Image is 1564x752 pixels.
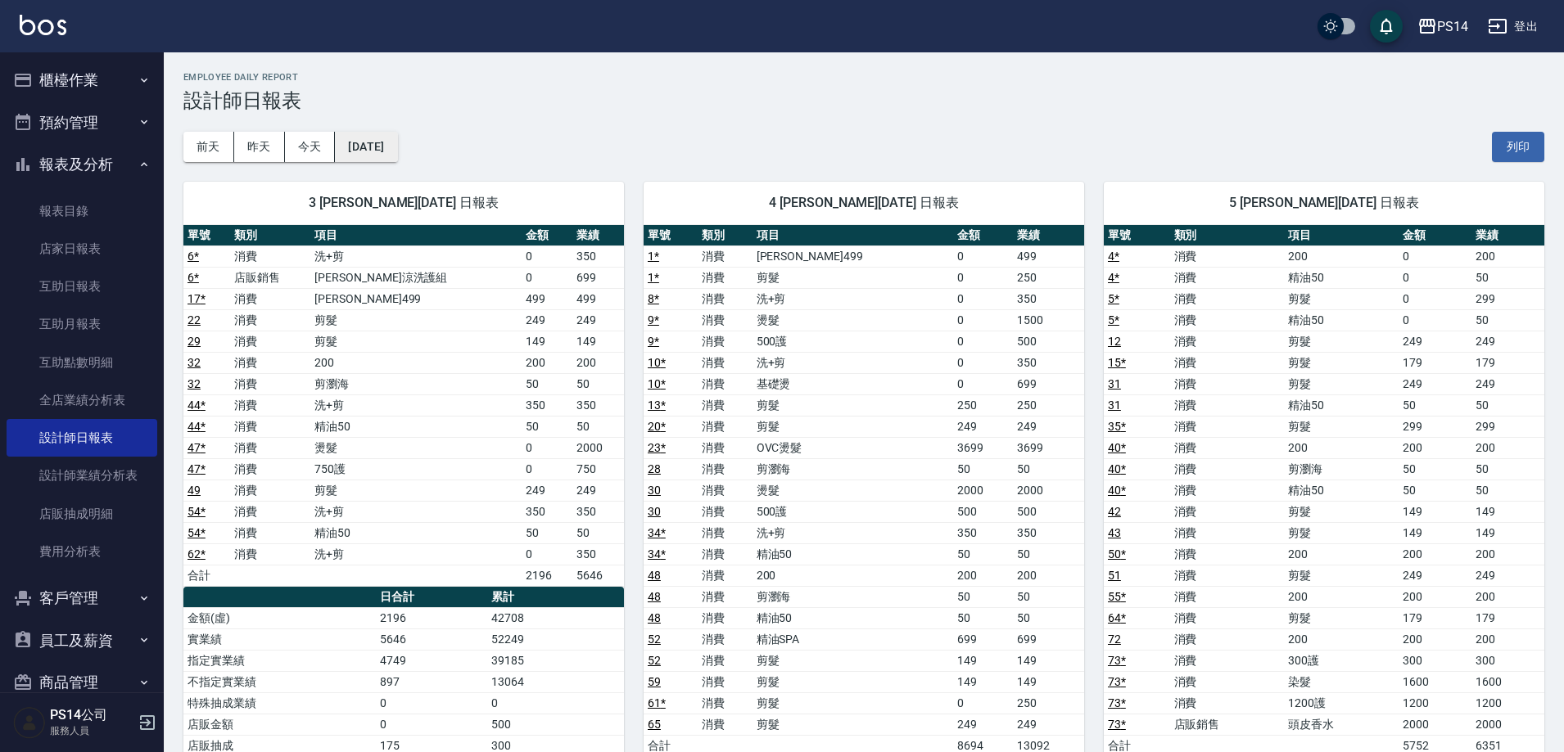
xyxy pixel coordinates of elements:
[1284,225,1399,246] th: 項目
[1108,569,1121,582] a: 51
[953,607,1013,628] td: 50
[522,480,573,501] td: 249
[753,607,953,628] td: 精油50
[1170,607,1285,628] td: 消費
[1013,565,1084,586] td: 200
[1170,352,1285,373] td: 消費
[7,192,157,230] a: 報表目錄
[572,458,624,480] td: 750
[953,245,1013,267] td: 0
[1471,309,1544,331] td: 50
[698,586,752,607] td: 消費
[1471,458,1544,480] td: 50
[1399,225,1471,246] th: 金額
[1399,628,1471,650] td: 200
[698,267,752,288] td: 消費
[648,675,661,688] a: 59
[1284,437,1399,458] td: 200
[1170,288,1285,309] td: 消費
[188,484,201,497] a: 49
[203,195,604,211] span: 3 [PERSON_NAME][DATE] 日報表
[1471,267,1544,288] td: 50
[953,458,1013,480] td: 50
[572,267,624,288] td: 699
[953,565,1013,586] td: 200
[522,543,573,565] td: 0
[1481,11,1544,42] button: 登出
[310,458,522,480] td: 750護
[698,565,752,586] td: 消費
[1399,245,1471,267] td: 0
[753,480,953,501] td: 燙髮
[1170,501,1285,522] td: 消費
[522,416,573,437] td: 50
[1013,352,1084,373] td: 350
[310,416,522,437] td: 精油50
[1399,586,1471,607] td: 200
[648,462,661,475] a: 28
[188,335,201,348] a: 29
[1013,416,1084,437] td: 249
[487,650,624,671] td: 39185
[310,225,522,246] th: 項目
[698,501,752,522] td: 消費
[1013,309,1084,331] td: 1500
[953,373,1013,394] td: 0
[1108,377,1121,390] a: 31
[698,628,752,650] td: 消費
[1123,195,1525,211] span: 5 [PERSON_NAME][DATE] 日報表
[572,309,624,331] td: 249
[310,288,522,309] td: [PERSON_NAME]499
[753,416,953,437] td: 剪髮
[1170,267,1285,288] td: 消費
[13,706,46,739] img: Person
[310,522,522,543] td: 精油50
[698,607,752,628] td: 消費
[1170,394,1285,416] td: 消費
[230,225,310,246] th: 類別
[1399,565,1471,586] td: 249
[953,586,1013,607] td: 50
[487,587,624,608] th: 累計
[953,288,1013,309] td: 0
[522,309,573,331] td: 249
[522,394,573,416] td: 350
[648,569,661,582] a: 48
[522,373,573,394] td: 50
[230,394,310,416] td: 消費
[1170,480,1285,501] td: 消費
[1471,288,1544,309] td: 299
[1471,628,1544,650] td: 200
[572,501,624,522] td: 350
[310,543,522,565] td: 洗+剪
[572,225,624,246] th: 業績
[1284,586,1399,607] td: 200
[1013,437,1084,458] td: 3699
[698,458,752,480] td: 消費
[753,331,953,352] td: 500護
[7,268,157,305] a: 互助日報表
[1399,267,1471,288] td: 0
[753,394,953,416] td: 剪髮
[648,611,661,624] a: 48
[1108,633,1121,646] a: 72
[753,522,953,543] td: 洗+剪
[183,89,1544,112] h3: 設計師日報表
[230,373,310,394] td: 消費
[753,309,953,331] td: 燙髮
[572,394,624,416] td: 350
[1170,565,1285,586] td: 消費
[1284,522,1399,543] td: 剪髮
[7,59,157,101] button: 櫃檯作業
[1399,543,1471,565] td: 200
[1013,288,1084,309] td: 350
[1399,331,1471,352] td: 249
[183,650,376,671] td: 指定實業績
[183,225,624,587] table: a dense table
[1284,565,1399,586] td: 剪髮
[522,225,573,246] th: 金額
[953,437,1013,458] td: 3699
[953,331,1013,352] td: 0
[1170,543,1285,565] td: 消費
[230,267,310,288] td: 店販銷售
